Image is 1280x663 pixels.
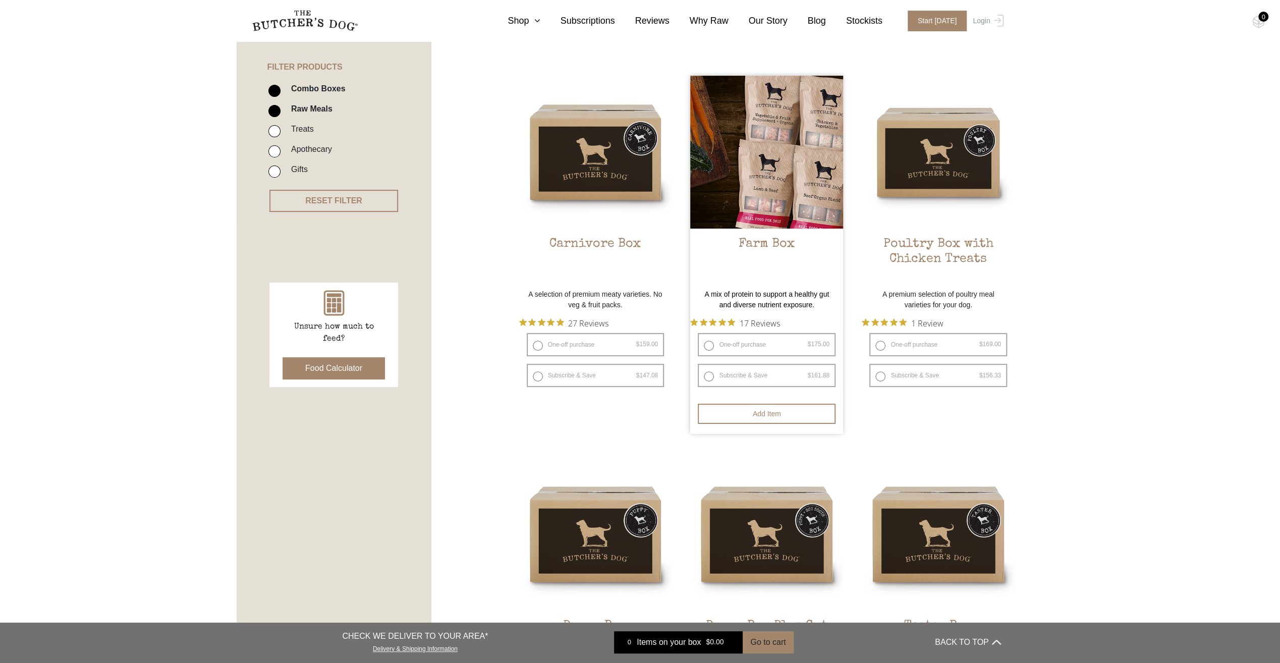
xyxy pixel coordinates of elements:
button: RESET FILTER [269,190,398,212]
label: One-off purchase [869,333,1007,356]
button: Food Calculator [283,357,385,379]
a: Login [970,11,1003,31]
label: Combo Boxes [286,82,346,95]
h2: Poultry Box with Chicken Treats [862,237,1015,284]
p: A selection of premium meaty varieties. No veg & fruit packs. [519,289,672,310]
h4: FILTER PRODUCTS [237,25,431,72]
p: A mix of protein to support a healthy gut and diverse nutrient exposure. [690,289,843,310]
span: $ [808,341,811,348]
label: Subscribe & Save [698,364,836,387]
img: Poultry Box with Chicken Treats [862,76,1015,229]
label: One-off purchase [527,333,664,356]
bdi: 147.08 [636,372,658,379]
div: 0 [1258,12,1268,22]
span: 17 Reviews [739,315,780,330]
button: Add item [698,404,836,424]
img: TBD_Cart-Empty.png [1252,15,1265,28]
bdi: 169.00 [979,341,1001,348]
button: BACK TO TOP [935,630,1000,654]
span: Start [DATE] [908,11,967,31]
span: $ [979,372,983,379]
img: Puppy Box [519,458,672,611]
p: Unsure how much to feed? [284,321,384,345]
a: Shop [487,14,540,28]
button: Go to cart [743,631,793,653]
button: Rated 5 out of 5 stars from 1 reviews. Jump to reviews. [862,315,943,330]
img: Puppy Box Plus Gut Soothe 52g [690,458,843,611]
bdi: 156.33 [979,372,1001,379]
a: Carnivore BoxCarnivore Box [519,76,672,284]
div: 0 [622,637,637,647]
span: $ [706,638,710,646]
img: Taster Box [862,458,1015,611]
bdi: 159.00 [636,341,658,348]
label: One-off purchase [698,333,836,356]
label: Apothecary [286,142,332,156]
a: Blog [788,14,826,28]
bdi: 175.00 [808,341,829,348]
bdi: 161.88 [808,372,829,379]
span: $ [808,372,811,379]
a: Why Raw [670,14,729,28]
span: $ [636,372,640,379]
button: Rated 4.9 out of 5 stars from 17 reviews. Jump to reviews. [690,315,780,330]
label: Treats [286,122,314,136]
span: $ [979,341,983,348]
label: Subscribe & Save [869,364,1007,387]
h2: Farm Box [690,237,843,284]
a: Our Story [729,14,788,28]
span: $ [636,341,640,348]
label: Raw Meals [286,102,332,116]
bdi: 0.00 [706,638,724,646]
img: Carnivore Box [519,76,672,229]
label: Subscribe & Save [527,364,664,387]
a: Subscriptions [540,14,615,28]
a: Reviews [615,14,670,28]
a: Delivery & Shipping Information [373,643,458,652]
a: Farm Box [690,76,843,284]
p: CHECK WE DELIVER TO YOUR AREA* [342,630,488,642]
span: 1 Review [911,315,943,330]
a: Start [DATE] [898,11,971,31]
a: 0 Items on your box $0.00 [614,631,743,653]
span: Items on your box [637,636,701,648]
p: A premium selection of poultry meal varieties for your dog. [862,289,1015,310]
label: Gifts [286,162,308,176]
h2: Carnivore Box [519,237,672,284]
a: Stockists [826,14,882,28]
a: Poultry Box with Chicken TreatsPoultry Box with Chicken Treats [862,76,1015,284]
button: Rated 4.9 out of 5 stars from 27 reviews. Jump to reviews. [519,315,608,330]
span: 27 Reviews [568,315,608,330]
